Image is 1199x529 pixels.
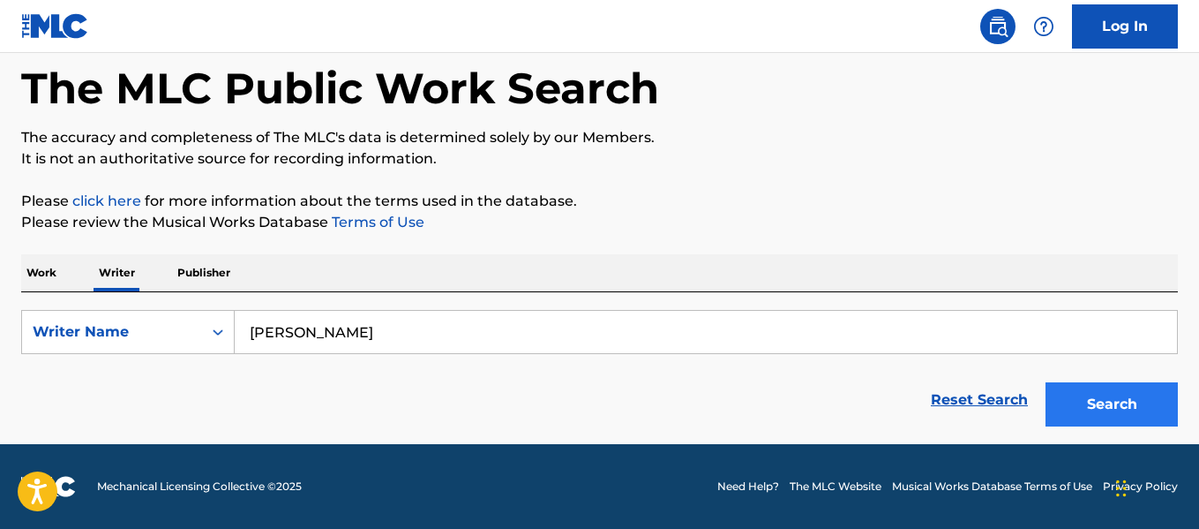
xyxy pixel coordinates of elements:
[1033,16,1054,37] img: help
[21,148,1178,170] p: It is not an authoritative source for recording information.
[21,62,659,115] h1: The MLC Public Work Search
[892,479,1092,495] a: Musical Works Database Terms of Use
[21,13,89,39] img: MLC Logo
[1045,382,1178,427] button: Search
[790,479,881,495] a: The MLC Website
[21,212,1178,233] p: Please review the Musical Works Database
[922,381,1037,419] a: Reset Search
[94,254,140,291] p: Writer
[72,193,141,209] a: click here
[1103,479,1178,495] a: Privacy Policy
[328,214,424,230] a: Terms of Use
[172,254,236,291] p: Publisher
[1111,444,1199,529] iframe: Chat Widget
[21,191,1178,212] p: Please for more information about the terms used in the database.
[987,16,1008,37] img: search
[1026,9,1061,44] div: Help
[21,476,76,497] img: logo
[21,254,62,291] p: Work
[33,321,191,343] div: Writer Name
[21,127,1178,148] p: The accuracy and completeness of The MLC's data is determined solely by our Members.
[717,479,779,495] a: Need Help?
[1116,462,1127,515] div: Drag
[97,479,302,495] span: Mechanical Licensing Collective © 2025
[21,310,1178,435] form: Search Form
[1072,4,1178,49] a: Log In
[980,9,1015,44] a: Public Search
